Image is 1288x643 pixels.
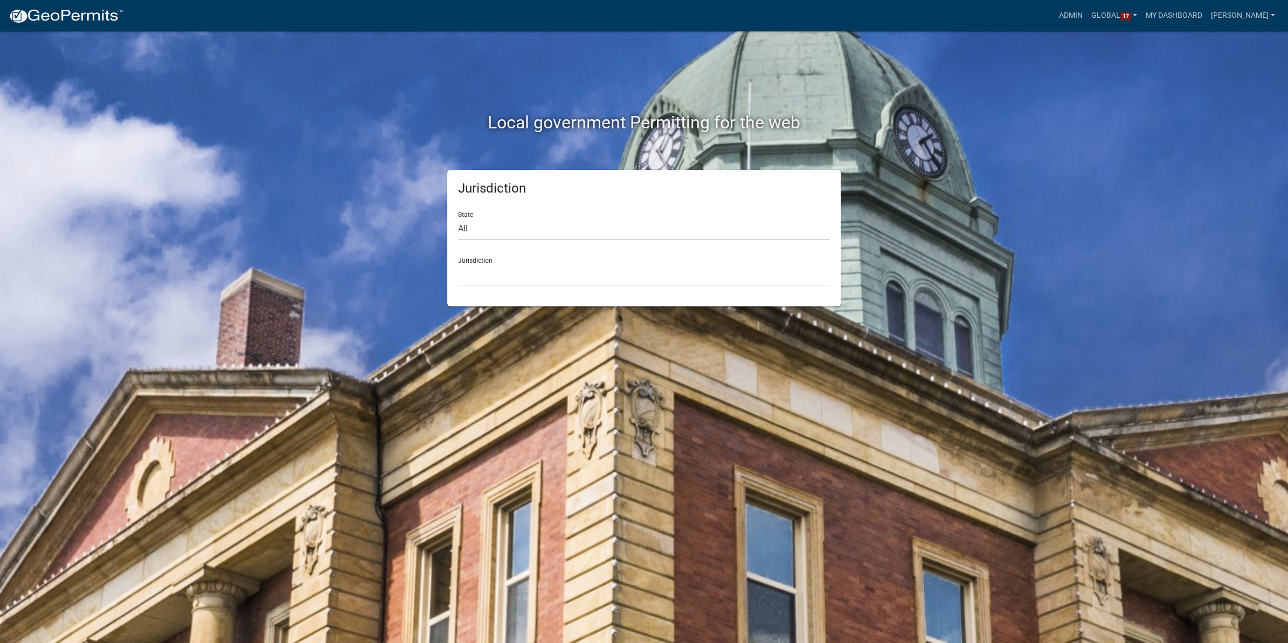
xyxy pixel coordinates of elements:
a: Admin [1055,5,1087,26]
span: 17 [1120,12,1131,21]
h5: Jurisdiction [458,181,830,196]
a: My Dashboard [1141,5,1207,26]
a: [PERSON_NAME] [1207,5,1279,26]
a: Global17 [1087,5,1142,26]
h2: Local government Permitting for the web [345,112,943,133]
